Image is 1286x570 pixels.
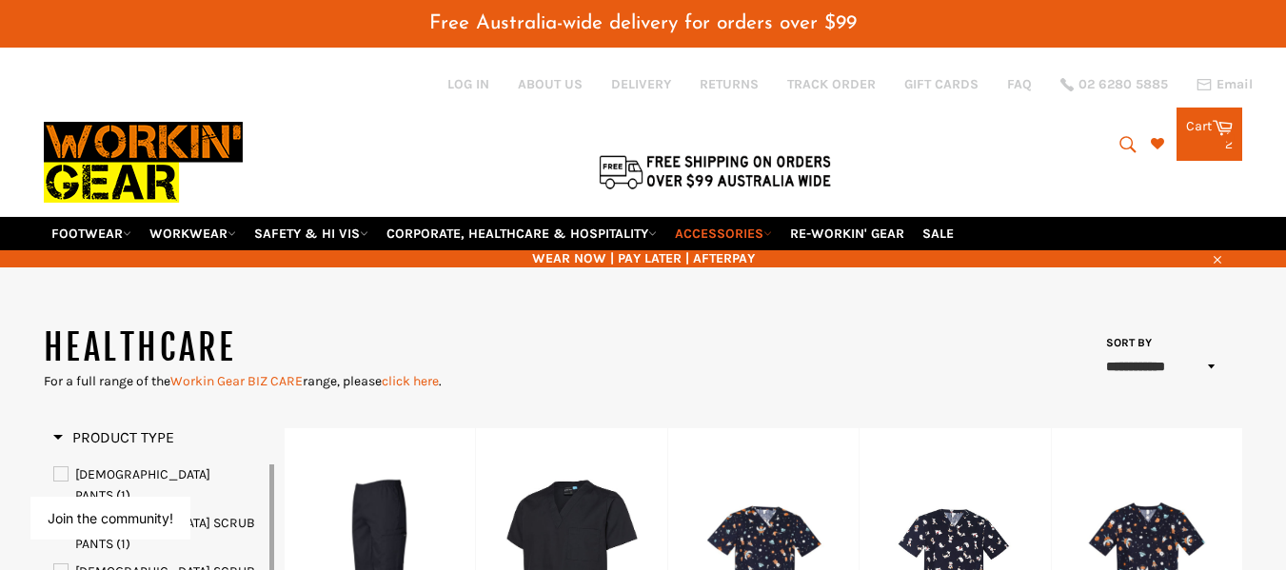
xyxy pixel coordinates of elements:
[382,373,439,389] a: click here
[247,217,376,250] a: SAFETY & HI VIS
[596,151,834,191] img: Flat $9.95 shipping Australia wide
[379,217,664,250] a: CORPORATE, HEALTHCARE & HOSPITALITY
[667,217,780,250] a: ACCESSORIES
[1225,136,1233,152] span: 2
[1060,78,1168,91] a: 02 6280 5885
[518,75,583,93] a: ABOUT US
[53,428,174,446] span: Product Type
[782,217,912,250] a: RE-WORKIN' GEAR
[447,76,489,92] a: Log in
[611,75,671,93] a: DELIVERY
[1078,78,1168,91] span: 02 6280 5885
[1177,108,1242,161] a: Cart 2
[1217,78,1253,91] span: Email
[75,466,210,503] span: [DEMOGRAPHIC_DATA] PANTS
[1007,75,1032,93] a: FAQ
[700,75,759,93] a: RETURNS
[142,217,244,250] a: WORKWEAR
[44,372,643,390] div: For a full range of the range, please .
[915,217,961,250] a: SALE
[53,428,174,447] h3: Product Type
[1100,335,1153,351] label: Sort by
[429,13,857,33] span: Free Australia-wide delivery for orders over $99
[170,373,303,389] a: Workin Gear BIZ CARE
[116,487,130,503] span: (1)
[44,217,139,250] a: FOOTWEAR
[1197,77,1253,92] a: Email
[53,464,266,506] a: LADIES PANTS
[116,536,130,552] span: (1)
[44,108,243,216] img: Workin Gear leaders in Workwear, Safety Boots, PPE, Uniforms. Australia's No.1 in Workwear
[48,510,173,526] button: Join the community!
[904,75,979,93] a: GIFT CARDS
[44,249,1243,267] span: WEAR NOW | PAY LATER | AFTERPAY
[787,75,876,93] a: TRACK ORDER
[44,324,643,372] h1: HEALTHCARE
